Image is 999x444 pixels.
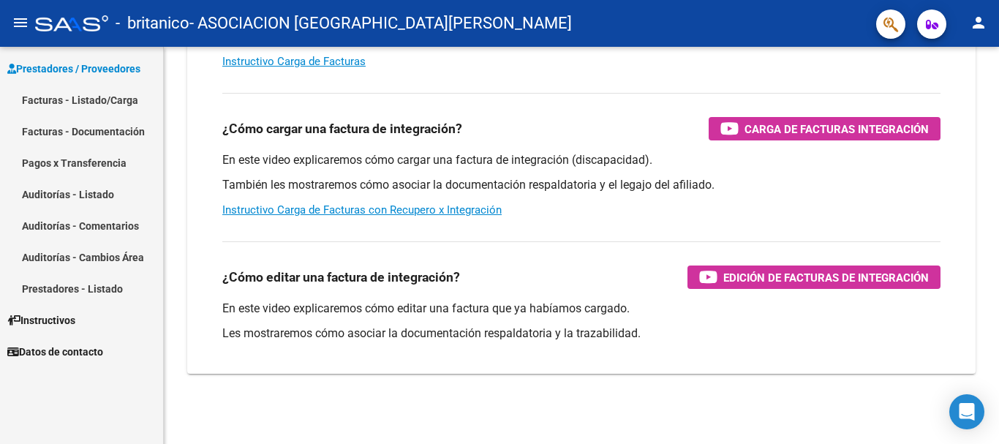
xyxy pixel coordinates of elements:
[222,203,502,217] a: Instructivo Carga de Facturas con Recupero x Integración
[222,177,940,193] p: También les mostraremos cómo asociar la documentación respaldatoria y el legajo del afiliado.
[222,118,462,139] h3: ¿Cómo cargar una factura de integración?
[222,301,940,317] p: En este video explicaremos cómo editar una factura que ya habíamos cargado.
[7,61,140,77] span: Prestadores / Proveedores
[723,268,929,287] span: Edición de Facturas de integración
[7,344,103,360] span: Datos de contacto
[222,55,366,68] a: Instructivo Carga de Facturas
[116,7,189,39] span: - britanico
[709,117,940,140] button: Carga de Facturas Integración
[189,7,572,39] span: - ASOCIACION [GEOGRAPHIC_DATA][PERSON_NAME]
[7,312,75,328] span: Instructivos
[222,152,940,168] p: En este video explicaremos cómo cargar una factura de integración (discapacidad).
[222,267,460,287] h3: ¿Cómo editar una factura de integración?
[744,120,929,138] span: Carga de Facturas Integración
[12,14,29,31] mat-icon: menu
[222,326,940,342] p: Les mostraremos cómo asociar la documentación respaldatoria y la trazabilidad.
[970,14,987,31] mat-icon: person
[949,394,984,429] div: Open Intercom Messenger
[687,266,940,289] button: Edición de Facturas de integración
